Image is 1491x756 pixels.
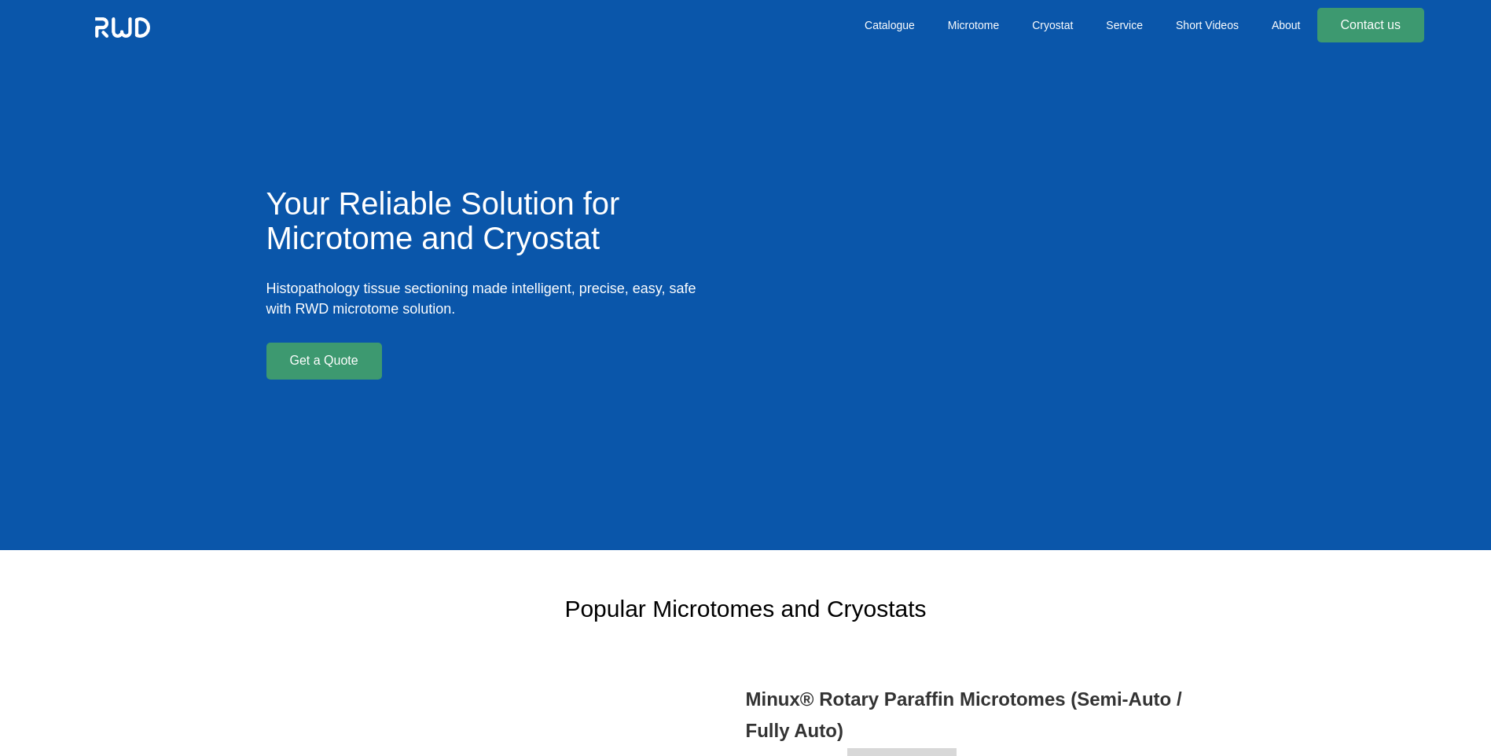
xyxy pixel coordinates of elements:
[266,279,698,319] p: Histopathology tissue sectioning made intelligent, precise, easy, safe with RWD microtome solution.
[1317,8,1424,42] a: Contact us
[266,550,1225,668] h2: Popular Microtomes and Cryostats
[746,684,1225,747] h3: Minux® Rotary Paraffin Microtomes (Semi-Auto / Fully Auto)
[266,343,382,380] a: Get a Quote
[266,186,698,255] h1: Your Reliable Solution for Microtome and Cryostat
